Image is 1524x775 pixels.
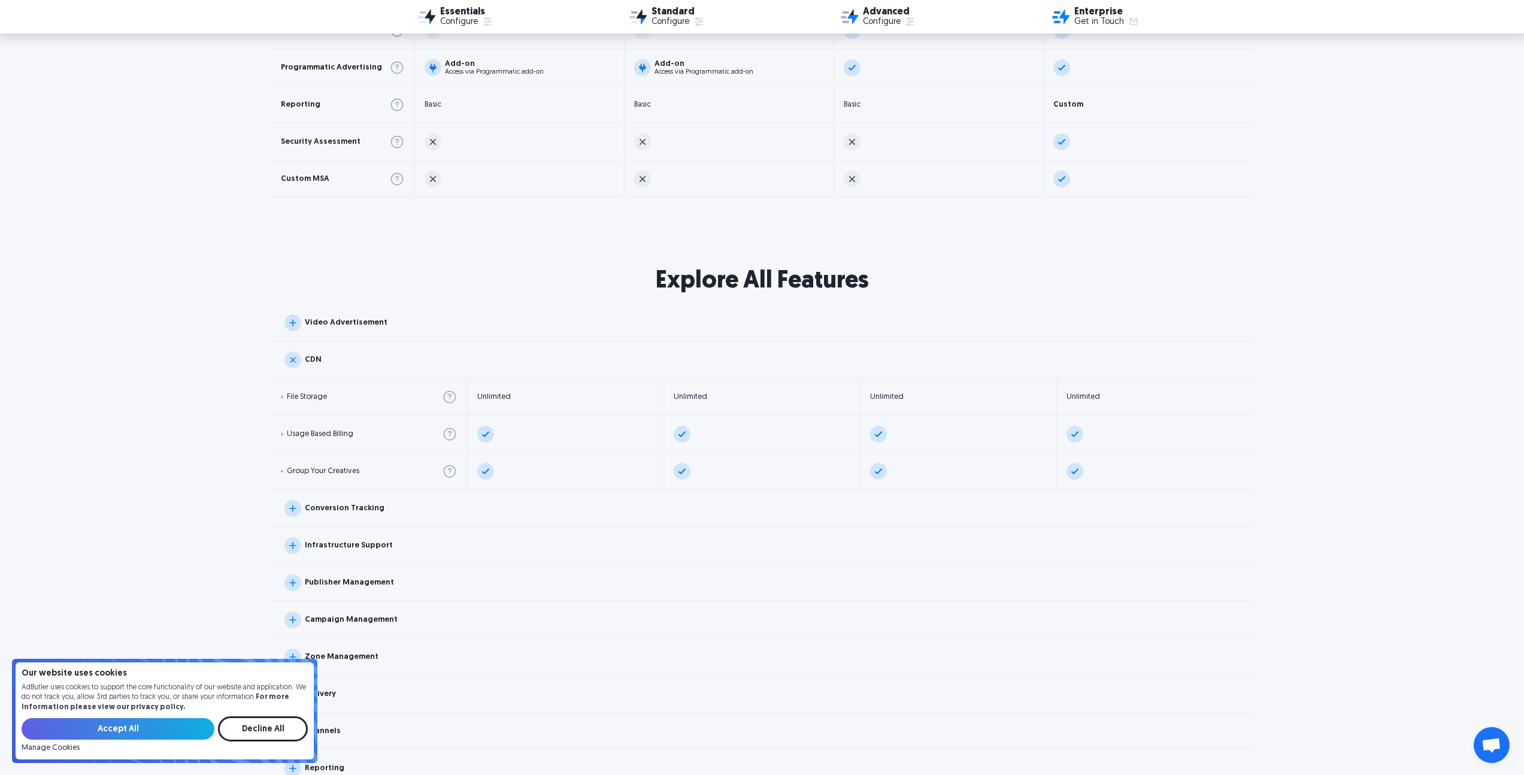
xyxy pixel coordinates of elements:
[287,393,327,401] div: File Storage
[305,579,394,586] div: Publisher Management
[1074,18,1124,26] div: Get in Touch
[281,138,360,146] div: Security Assessment
[305,690,336,698] div: Delivery
[1074,7,1140,17] div: Enterprise
[674,393,707,401] div: Unlimited
[305,727,341,735] div: Channels
[281,101,320,108] div: Reporting
[440,7,493,17] div: Essentials
[863,7,916,17] div: Advanced
[652,7,705,17] div: Standard
[305,764,344,772] div: Reporting
[1474,727,1510,763] div: Open chat
[445,69,544,75] div: Access via Programmatic add-on
[652,17,705,28] a: Configure
[22,718,214,740] input: Accept All
[305,616,398,623] div: Campaign Management
[652,18,689,26] div: Configure
[305,356,322,364] div: CDN
[22,683,308,713] p: AdButler uses cookies to support the core functionality of our website and application. We do not...
[440,17,493,28] a: Configure
[305,653,378,661] div: Zone Management
[844,101,861,108] div: Basic
[655,60,753,68] div: Add-on
[218,716,308,741] input: Decline All
[22,744,80,752] a: Manage Cookies
[477,393,511,401] div: Unlimited
[634,101,651,108] div: Basic
[22,670,308,678] h4: Our website uses cookies
[863,18,901,26] div: Configure
[305,504,384,512] div: Conversion Tracking
[22,716,308,752] form: Email Form
[281,175,329,183] div: Custom MSA
[305,319,387,326] div: Video Advertisement
[1067,393,1100,401] div: Unlimited
[440,18,478,26] div: Configure
[445,60,544,68] div: Add-on
[655,69,753,75] div: Access via Programmatic add-on
[287,430,353,438] div: Usage Based Billing
[305,541,393,549] div: Infrastructure Support
[281,63,382,71] div: Programmatic Advertising
[425,101,441,108] div: Basic
[1074,17,1140,28] a: Get in Touch
[863,17,916,28] a: Configure
[1053,101,1083,108] div: Custom
[870,393,904,401] div: Unlimited
[287,467,359,475] div: Group Your Creatives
